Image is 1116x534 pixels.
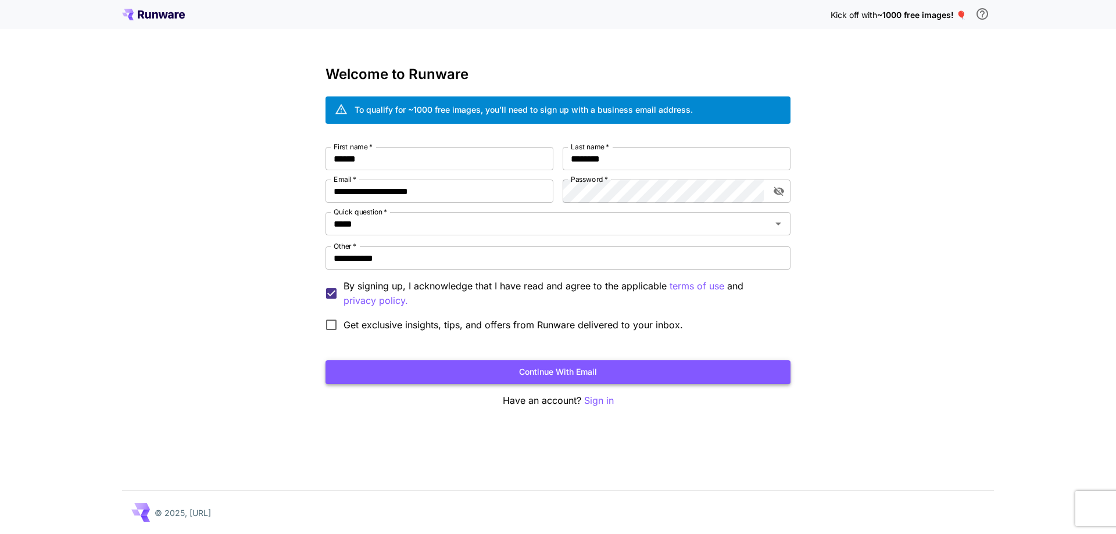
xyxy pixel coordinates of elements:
span: Kick off with [831,10,877,20]
button: In order to qualify for free credit, you need to sign up with a business email address and click ... [971,2,994,26]
button: By signing up, I acknowledge that I have read and agree to the applicable terms of use and [344,293,408,308]
button: By signing up, I acknowledge that I have read and agree to the applicable and privacy policy. [670,279,724,293]
label: First name [334,142,373,152]
label: Password [571,174,608,184]
button: Sign in [584,393,614,408]
p: privacy policy. [344,293,408,308]
p: © 2025, [URL] [155,507,211,519]
label: Other [334,241,356,251]
div: To qualify for ~1000 free images, you’ll need to sign up with a business email address. [355,103,693,116]
label: Quick question [334,207,387,217]
button: Open [770,216,786,232]
p: By signing up, I acknowledge that I have read and agree to the applicable and [344,279,781,308]
h3: Welcome to Runware [325,66,791,83]
p: Have an account? [325,393,791,408]
button: Continue with email [325,360,791,384]
label: Last name [571,142,609,152]
span: Get exclusive insights, tips, and offers from Runware delivered to your inbox. [344,318,683,332]
label: Email [334,174,356,184]
p: terms of use [670,279,724,293]
button: toggle password visibility [768,181,789,202]
span: ~1000 free images! 🎈 [877,10,966,20]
